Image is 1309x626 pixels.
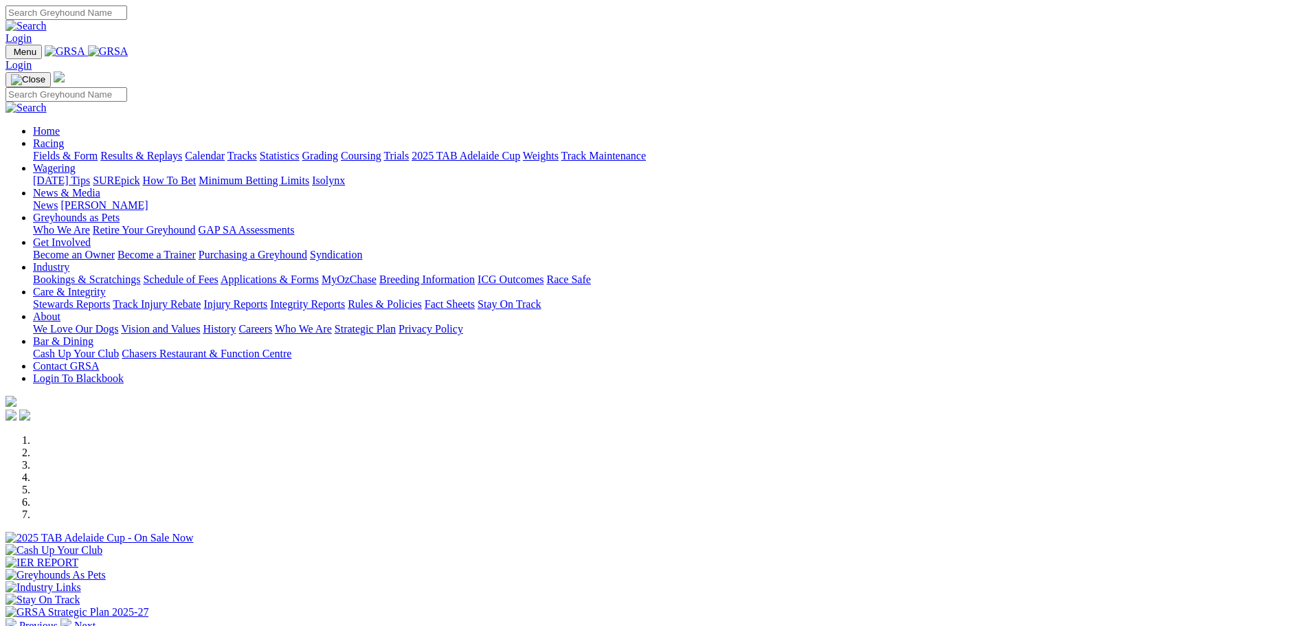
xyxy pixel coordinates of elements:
img: IER REPORT [5,557,78,569]
a: Login [5,59,32,71]
a: Become an Owner [33,249,115,260]
a: About [33,311,60,322]
a: Results & Replays [100,150,182,161]
a: Stay On Track [478,298,541,310]
a: Track Maintenance [561,150,646,161]
img: facebook.svg [5,410,16,421]
a: Retire Your Greyhound [93,224,196,236]
img: Greyhounds As Pets [5,569,106,581]
a: Integrity Reports [270,298,345,310]
a: Strategic Plan [335,323,396,335]
a: Fields & Form [33,150,98,161]
a: Statistics [260,150,300,161]
a: Fact Sheets [425,298,475,310]
img: twitter.svg [19,410,30,421]
input: Search [5,87,127,102]
a: 2025 TAB Adelaide Cup [412,150,520,161]
a: News [33,199,58,211]
a: Applications & Forms [221,273,319,285]
button: Toggle navigation [5,45,42,59]
img: GRSA [45,45,85,58]
a: Home [33,125,60,137]
img: 2025 TAB Adelaide Cup - On Sale Now [5,532,194,544]
span: Menu [14,47,36,57]
img: Stay On Track [5,594,80,606]
a: MyOzChase [322,273,377,285]
a: Weights [523,150,559,161]
a: Greyhounds as Pets [33,212,120,223]
a: Grading [302,150,338,161]
a: Isolynx [312,175,345,186]
a: [PERSON_NAME] [60,199,148,211]
a: Injury Reports [203,298,267,310]
a: Get Involved [33,236,91,248]
img: Search [5,102,47,114]
a: Race Safe [546,273,590,285]
a: GAP SA Assessments [199,224,295,236]
a: Bookings & Scratchings [33,273,140,285]
a: Who We Are [33,224,90,236]
a: Minimum Betting Limits [199,175,309,186]
div: Racing [33,150,1304,162]
a: Cash Up Your Club [33,348,119,359]
a: Trials [383,150,409,161]
a: News & Media [33,187,100,199]
a: Who We Are [275,323,332,335]
a: Login [5,32,32,44]
a: Become a Trainer [118,249,196,260]
a: Schedule of Fees [143,273,218,285]
a: Careers [238,323,272,335]
a: [DATE] Tips [33,175,90,186]
a: Industry [33,261,69,273]
div: Wagering [33,175,1304,187]
a: Stewards Reports [33,298,110,310]
div: Care & Integrity [33,298,1304,311]
a: We Love Our Dogs [33,323,118,335]
div: Industry [33,273,1304,286]
img: Search [5,20,47,32]
a: ICG Outcomes [478,273,544,285]
a: Racing [33,137,64,149]
a: Rules & Policies [348,298,422,310]
a: Privacy Policy [399,323,463,335]
a: Purchasing a Greyhound [199,249,307,260]
button: Toggle navigation [5,72,51,87]
img: GRSA Strategic Plan 2025-27 [5,606,148,618]
div: Greyhounds as Pets [33,224,1304,236]
div: About [33,323,1304,335]
a: Contact GRSA [33,360,99,372]
a: Syndication [310,249,362,260]
img: Cash Up Your Club [5,544,102,557]
input: Search [5,5,127,20]
a: Wagering [33,162,76,174]
img: GRSA [88,45,128,58]
a: Coursing [341,150,381,161]
a: Chasers Restaurant & Function Centre [122,348,291,359]
img: Close [11,74,45,85]
img: Industry Links [5,581,81,594]
img: logo-grsa-white.png [54,71,65,82]
div: Get Involved [33,249,1304,261]
a: Tracks [227,150,257,161]
a: Bar & Dining [33,335,93,347]
a: Breeding Information [379,273,475,285]
div: News & Media [33,199,1304,212]
a: Care & Integrity [33,286,106,298]
a: Login To Blackbook [33,372,124,384]
a: Calendar [185,150,225,161]
a: Track Injury Rebate [113,298,201,310]
a: History [203,323,236,335]
a: SUREpick [93,175,139,186]
img: logo-grsa-white.png [5,396,16,407]
div: Bar & Dining [33,348,1304,360]
a: How To Bet [143,175,197,186]
a: Vision and Values [121,323,200,335]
